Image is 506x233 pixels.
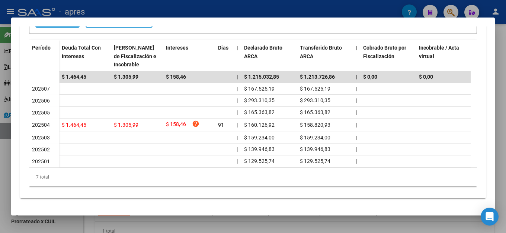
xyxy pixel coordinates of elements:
span: | [237,109,238,115]
span: $ 139.946,83 [300,146,330,152]
span: $ 165.363,82 [300,109,330,115]
span: Dias [218,45,228,51]
span: Cobrado Bruto por Fiscalización [363,45,406,59]
span: Período [32,45,51,51]
datatable-header-cell: Dias [215,40,234,73]
datatable-header-cell: Deuda Bruta Neto de Fiscalización e Incobrable [111,40,163,73]
datatable-header-cell: Intereses [163,40,215,73]
span: | [356,45,357,51]
datatable-header-cell: Declarado Bruto ARCA [241,40,297,73]
datatable-header-cell: | [234,40,241,73]
span: $ 1.213.726,86 [300,74,335,80]
span: | [237,74,238,80]
span: [PERSON_NAME] de Fiscalización e Incobrable [114,45,156,68]
span: | [237,122,238,128]
span: | [237,146,238,152]
span: $ 1.215.032,85 [244,74,279,80]
span: Transferido Bruto ARCA [300,45,342,59]
datatable-header-cell: Incobrable / Acta virtual [416,40,472,73]
span: $ 0,00 [363,74,377,80]
span: $ 0,00 [419,74,433,80]
span: | [356,158,357,164]
span: 202503 [32,135,50,141]
datatable-header-cell: | [353,40,360,73]
span: $ 158,46 [166,120,186,130]
span: | [356,122,357,128]
span: $ 293.310,35 [244,97,275,103]
span: Deuda Total Con Intereses [62,45,101,59]
span: $ 159.234,00 [300,135,330,141]
span: $ 1.305,99 [114,122,138,128]
datatable-header-cell: Deuda Total Con Intereses [59,40,111,73]
span: 202504 [32,122,50,128]
span: | [356,146,357,152]
span: Declarado Bruto ARCA [244,45,282,59]
span: | [237,45,238,51]
span: | [237,86,238,92]
span: $ 1.464,45 [62,74,86,80]
span: | [356,86,357,92]
datatable-header-cell: Período [29,40,59,71]
span: $ 158.820,93 [300,122,330,128]
span: | [356,135,357,141]
span: $ 129.525,74 [300,158,330,164]
span: | [356,74,357,80]
span: | [237,158,238,164]
datatable-header-cell: Cobrado Bruto por Fiscalización [360,40,416,73]
span: $ 129.525,74 [244,158,275,164]
span: 202506 [32,98,50,104]
datatable-header-cell: Transferido Bruto ARCA [297,40,353,73]
span: $ 293.310,35 [300,97,330,103]
div: 7 total [29,168,477,186]
span: 202507 [32,86,50,92]
div: Open Intercom Messenger [481,208,499,226]
span: 91 [218,122,224,128]
span: $ 167.525,19 [244,86,275,92]
span: Incobrable / Acta virtual [419,45,459,59]
span: | [237,135,238,141]
span: Intereses [166,45,188,51]
span: $ 159.234,00 [244,135,275,141]
span: 202505 [32,110,50,116]
span: $ 139.946,83 [244,146,275,152]
span: $ 1.464,45 [62,122,86,128]
span: $ 165.363,82 [244,109,275,115]
i: help [192,120,199,127]
span: $ 1.305,99 [114,74,138,80]
span: $ 158,46 [166,74,186,80]
span: | [356,109,357,115]
span: | [356,97,357,103]
span: $ 160.126,92 [244,122,275,128]
span: | [237,97,238,103]
span: 202501 [32,158,50,164]
span: $ 167.525,19 [300,86,330,92]
span: 202502 [32,147,50,152]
